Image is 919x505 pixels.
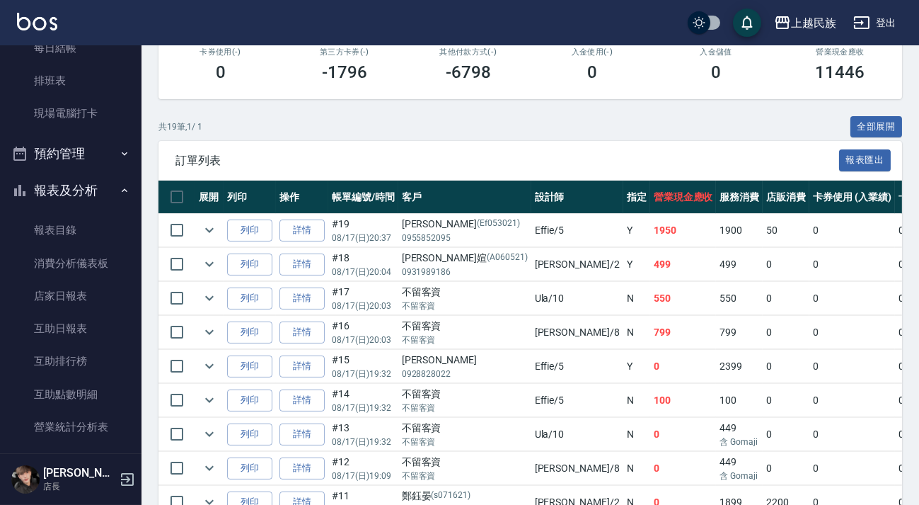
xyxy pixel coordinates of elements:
th: 指定 [623,181,650,214]
button: 預約管理 [6,135,136,172]
a: 詳情 [279,424,325,446]
td: 0 [763,452,809,485]
p: 不留客資 [402,300,528,312]
th: 操作 [276,181,328,214]
td: N [623,418,650,451]
td: N [623,384,650,417]
td: 0 [650,418,717,451]
td: 0 [809,214,895,247]
button: 報表及分析 [6,172,136,209]
a: 報表匯出 [839,153,891,166]
a: 消費分析儀表板 [6,247,136,280]
div: [PERSON_NAME] [402,353,528,368]
h2: 營業現金應收 [795,47,885,57]
a: 互助日報表 [6,312,136,345]
td: 0 [809,282,895,315]
td: 0 [763,384,809,417]
button: 列印 [227,220,272,242]
p: 不留客資 [402,334,528,346]
p: 08/17 (日) 19:32 [332,402,395,414]
td: 0 [650,452,717,485]
div: 鄭鈺晏 [402,489,528,504]
h2: 入金使用(-) [547,47,637,57]
p: 不留客資 [402,470,528,482]
h2: 入金儲值 [671,47,761,57]
h5: [PERSON_NAME] [43,466,115,480]
div: 不留客資 [402,285,528,300]
td: Ula /10 [531,282,623,315]
td: 0 [809,248,895,281]
p: 08/17 (日) 20:37 [332,232,395,244]
td: 799 [716,316,763,349]
th: 店販消費 [763,181,809,214]
td: 0 [763,316,809,349]
td: 0 [763,418,809,451]
td: Y [623,350,650,383]
button: 列印 [227,322,272,344]
td: Effie /5 [531,214,623,247]
div: [PERSON_NAME]媗 [402,251,528,266]
th: 帳單編號/時間 [328,181,398,214]
a: 店家日報表 [6,280,136,312]
th: 設計師 [531,181,623,214]
th: 客戶 [398,181,531,214]
td: N [623,452,650,485]
h3: 0 [587,62,597,82]
a: 排班表 [6,64,136,97]
td: #17 [328,282,398,315]
a: 每日結帳 [6,32,136,64]
td: [PERSON_NAME] /8 [531,316,623,349]
td: N [623,316,650,349]
td: #13 [328,418,398,451]
div: 不留客資 [402,455,528,470]
p: (A060521) [487,251,528,266]
td: 550 [716,282,763,315]
td: #14 [328,384,398,417]
a: 詳情 [279,254,325,276]
a: 詳情 [279,356,325,378]
button: 登出 [848,10,902,36]
a: 現場電腦打卡 [6,97,136,130]
td: 1900 [716,214,763,247]
button: 列印 [227,458,272,480]
th: 展開 [195,181,224,214]
a: 設計師業績表 [6,443,136,476]
img: Logo [17,13,57,30]
button: 列印 [227,254,272,276]
p: 08/17 (日) 20:04 [332,266,395,278]
p: 08/17 (日) 19:09 [332,470,395,482]
td: 2399 [716,350,763,383]
button: expand row [199,220,220,241]
button: 上越民族 [768,8,842,38]
p: 08/17 (日) 19:32 [332,436,395,448]
td: 449 [716,452,763,485]
h3: -6798 [446,62,491,82]
td: 0 [809,384,895,417]
td: #16 [328,316,398,349]
button: expand row [199,322,220,343]
a: 詳情 [279,220,325,242]
p: 0928828022 [402,368,528,380]
button: 全部展開 [850,116,903,138]
td: #19 [328,214,398,247]
td: #12 [328,452,398,485]
td: 499 [650,248,717,281]
button: expand row [199,288,220,309]
p: 不留客資 [402,436,528,448]
th: 營業現金應收 [650,181,717,214]
div: [PERSON_NAME] [402,217,528,232]
p: 08/17 (日) 20:03 [332,334,395,346]
p: 0931989186 [402,266,528,278]
td: 0 [763,350,809,383]
p: 08/17 (日) 20:03 [332,300,395,312]
a: 詳情 [279,390,325,412]
h3: 0 [216,62,226,82]
td: [PERSON_NAME] /2 [531,248,623,281]
a: 詳情 [279,288,325,310]
td: 550 [650,282,717,315]
td: 0 [650,350,717,383]
td: Ula /10 [531,418,623,451]
td: Y [623,214,650,247]
p: 08/17 (日) 19:32 [332,368,395,380]
td: 100 [650,384,717,417]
